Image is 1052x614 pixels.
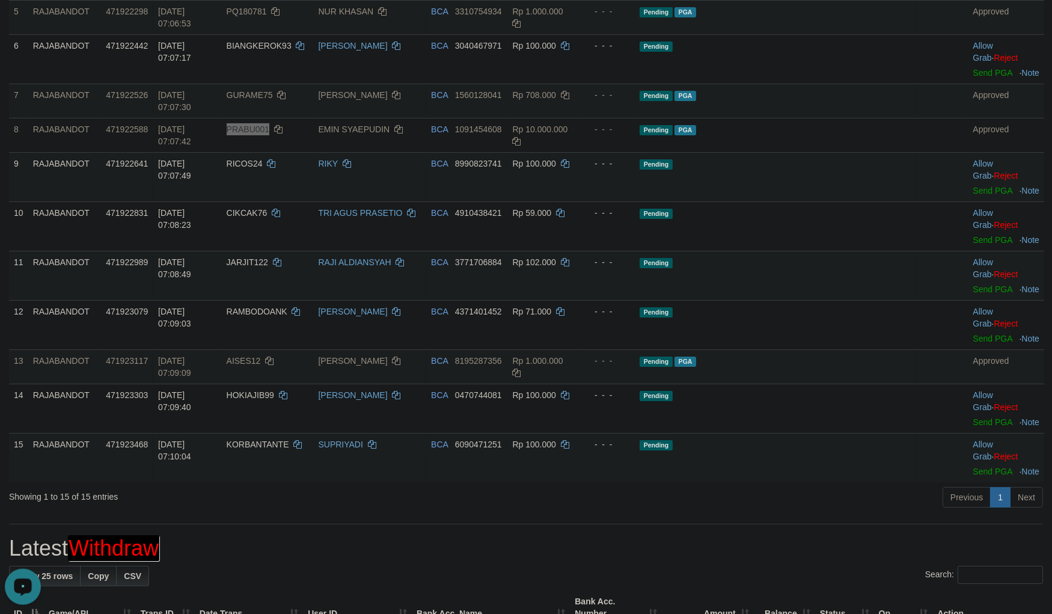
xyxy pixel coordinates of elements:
span: · [973,207,994,229]
span: Pending [640,208,672,218]
div: - - - [585,256,631,268]
a: Send PGA [973,67,1012,77]
span: [DATE] 07:10:04 [158,439,191,461]
span: [DATE] 07:09:09 [158,355,191,377]
span: Copy 8195287356 to clipboard [455,355,502,365]
span: BCA [431,90,448,99]
a: Send PGA [973,417,1012,426]
span: [DATE] 07:07:42 [158,124,191,146]
span: AISES12 [227,355,261,365]
span: Rp 708.000 [513,90,556,99]
span: Pending [640,7,672,17]
button: Open LiveChat chat widget [5,5,41,41]
span: Rp 100.000 [513,158,556,168]
a: TRI AGUS PRASETIO [318,207,402,217]
a: Reject [994,170,1018,180]
a: Allow Grab [973,40,992,62]
span: CSV [124,571,141,580]
span: GURAME75 [227,90,273,99]
span: Rp 59.000 [513,207,552,217]
span: Marked by adkaditya [674,90,696,100]
a: Send PGA [973,333,1012,343]
td: RAJABANDOT [28,117,102,152]
span: Pending [640,41,672,51]
a: [PERSON_NAME] [318,306,387,316]
td: 13 [9,349,28,383]
span: Copy 0470744081 to clipboard [455,390,502,399]
span: Copy 4371401452 to clipboard [455,306,502,316]
span: BCA [431,439,448,449]
span: Copy 8990823741 to clipboard [455,158,502,168]
span: 471922526 [106,90,148,99]
span: PGA [674,124,696,135]
td: Approved [968,117,1044,152]
span: · [973,158,994,180]
span: 471923468 [106,439,148,449]
span: Copy 4910438421 to clipboard [455,207,502,217]
span: Pending [640,124,672,135]
span: RICOS24 [227,158,263,168]
a: Note [1021,185,1039,195]
span: Copy 3040467971 to clipboard [455,40,502,50]
a: Reject [994,220,1018,229]
span: Copy 3310754934 to clipboard [455,6,502,16]
a: Reject [994,269,1018,278]
td: 7 [9,83,28,117]
span: 471923303 [106,390,148,399]
span: [DATE] 07:06:53 [158,6,191,28]
td: RAJABANDOT [28,383,102,432]
span: 471922298 [106,6,148,16]
a: [PERSON_NAME] [318,390,387,399]
div: - - - [585,5,631,17]
a: Note [1021,466,1039,476]
span: [DATE] 07:08:23 [158,207,191,229]
div: - - - [585,157,631,169]
span: Pending [640,390,672,401]
span: PQ180781 [227,6,267,16]
td: RAJABANDOT [28,349,102,383]
span: Rp 100.000 [513,40,556,50]
span: Copy 3771706884 to clipboard [455,257,502,266]
div: - - - [585,388,631,401]
td: · [968,383,1044,432]
span: Rp 10.000.000 [513,124,568,134]
div: - - - [585,123,631,135]
span: Copy [88,571,109,580]
h1: Latest [9,536,1043,560]
a: Copy [80,565,117,586]
span: [DATE] 07:08:49 [158,257,191,278]
a: Note [1021,333,1039,343]
a: Allow Grab [973,439,992,461]
div: - - - [585,88,631,100]
span: Rp 100.000 [513,439,556,449]
a: [PERSON_NAME] [318,90,387,99]
span: CIKCAK76 [227,207,268,217]
span: Pending [640,440,672,450]
a: Allow Grab [973,257,992,278]
span: Rp 1.000.000 [513,355,563,365]
input: Search: [958,565,1043,583]
span: 471923079 [106,306,148,316]
span: BCA [431,40,448,50]
span: Rp 100.000 [513,390,556,399]
td: RAJABANDOT [28,152,102,201]
span: Copy 1560128041 to clipboard [455,90,502,99]
td: RAJABANDOT [28,299,102,349]
td: Approved [968,349,1044,383]
span: 471923117 [106,355,148,365]
td: Approved [968,83,1044,117]
a: EMIN SYAEPUDIN [318,124,390,134]
a: CSV [116,565,149,586]
td: RAJABANDOT [28,83,102,117]
span: Rp 71.000 [513,306,552,316]
span: BCA [431,306,448,316]
span: BCA [431,355,448,365]
a: Allow Grab [973,207,992,229]
a: Note [1021,417,1039,426]
td: 9 [9,152,28,201]
a: Send PGA [973,235,1012,244]
td: · [968,250,1044,299]
td: · [968,299,1044,349]
a: Send PGA [973,466,1012,476]
span: [DATE] 07:07:30 [158,90,191,111]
